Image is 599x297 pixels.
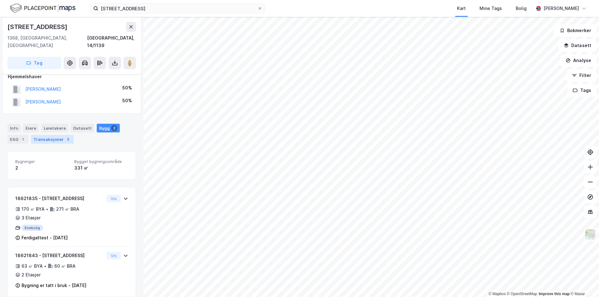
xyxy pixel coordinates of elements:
div: Bygg [97,124,120,132]
div: 271 ㎡ BRA [56,205,79,213]
div: • [44,264,46,269]
button: Vis [107,195,121,202]
div: Kart [457,5,466,12]
div: 18621843 - [STREET_ADDRESS] [15,252,104,259]
div: 2 [111,125,117,131]
div: [GEOGRAPHIC_DATA], 14/1139 [87,34,136,49]
div: Ferdigattest - [DATE] [22,234,68,242]
div: 18621835 - [STREET_ADDRESS] [15,195,104,202]
img: Z [584,228,596,240]
div: Transaksjoner [31,135,74,144]
button: Tag [7,57,61,69]
div: 170 ㎡ BYA [22,205,45,213]
div: [PERSON_NAME] [543,5,579,12]
div: Leietakere [41,124,68,132]
div: 3 Etasjer [22,214,41,222]
div: Bolig [516,5,527,12]
div: Eiere [23,124,39,132]
div: • [46,207,48,212]
div: Mine Tags [480,5,502,12]
div: [STREET_ADDRESS] [7,22,69,32]
div: ESG [7,135,28,144]
div: Bygning er tatt i bruk - [DATE] [22,282,86,289]
button: Datasett [558,39,597,52]
div: 1 [20,136,26,142]
div: Datasett [71,124,94,132]
img: logo.f888ab2527a4732fd821a326f86c7f29.svg [10,3,75,14]
div: 3 [65,136,71,142]
div: 2 Etasjer [22,271,41,279]
a: OpenStreetMap [507,292,537,296]
a: Improve this map [539,292,570,296]
div: Hjemmelshaver [8,73,136,80]
div: 1368, [GEOGRAPHIC_DATA], [GEOGRAPHIC_DATA] [7,34,87,49]
button: Filter [567,69,597,82]
div: 331 ㎡ [74,164,128,172]
div: 60 ㎡ BRA [54,262,75,270]
span: Bygget bygningsområde [74,159,128,164]
a: Mapbox [489,292,506,296]
button: Bokmerker [554,24,597,37]
div: 2 [15,164,69,172]
iframe: Chat Widget [568,267,599,297]
input: Søk på adresse, matrikkel, gårdeiere, leietakere eller personer [98,4,257,13]
div: 50% [122,97,132,104]
button: Tags [567,84,597,97]
button: Analyse [560,54,597,67]
div: 50% [122,84,132,92]
span: Bygninger [15,159,69,164]
div: Info [7,124,21,132]
button: Vis [107,252,121,259]
div: 63 ㎡ BYA [22,262,43,270]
